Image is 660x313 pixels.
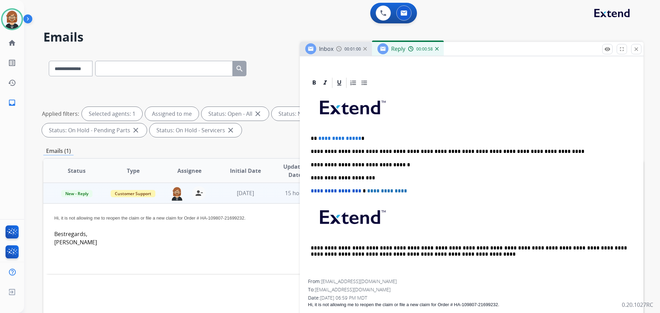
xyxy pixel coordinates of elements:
[359,78,370,88] div: Bullet List
[111,190,155,197] span: Customer Support
[170,186,184,201] img: agent-avatar
[8,59,16,67] mat-icon: list_alt
[237,189,254,197] span: [DATE]
[201,107,269,121] div: Status: Open - All
[308,294,635,301] div: Date:
[127,167,140,175] span: Type
[82,107,142,121] div: Selected agents: 1
[227,126,235,134] mat-icon: close
[68,167,86,175] span: Status
[391,45,405,53] span: Reply
[315,286,390,293] span: [EMAIL_ADDRESS][DOMAIN_NAME]
[285,189,319,197] span: 15 hours ago
[308,286,635,293] div: To:
[279,163,311,179] span: Updated Date
[619,46,625,52] mat-icon: fullscreen
[43,30,643,44] h2: Emails
[309,78,319,88] div: Bold
[334,78,344,88] div: Underline
[416,46,433,52] span: 00:00:58
[8,79,16,87] mat-icon: history
[177,167,201,175] span: Assignee
[254,110,262,118] mat-icon: close
[54,238,97,246] font: [PERSON_NAME]
[42,123,147,137] div: Status: On Hold - Pending Parts
[633,46,639,52] mat-icon: close
[235,65,244,73] mat-icon: search
[145,107,199,121] div: Assigned to me
[195,189,203,197] mat-icon: person_remove
[8,99,16,107] mat-icon: inbox
[8,39,16,47] mat-icon: home
[61,190,92,197] span: New - Reply
[308,301,635,308] div: Hi, it is not allowing me to reopen the claim or file a new claim for Order # HA-109807-21699232.
[230,167,261,175] span: Initial Date
[308,278,635,285] div: From:
[54,215,520,222] div: Hi, it is not allowing me to reopen the claim or file a new claim for Order # HA-109807-21699232.
[54,230,66,238] span: Best
[319,45,333,53] span: Inbox
[132,126,140,134] mat-icon: close
[2,10,22,29] img: avatar
[344,46,361,52] span: 00:01:00
[321,278,397,284] span: [EMAIL_ADDRESS][DOMAIN_NAME]
[43,147,74,155] p: Emails (1)
[622,301,653,309] p: 0.20.1027RC
[320,294,367,301] span: [DATE] 06:59 PM MDT
[42,110,79,118] p: Applied filters:
[604,46,610,52] mat-icon: remove_red_eye
[320,78,330,88] div: Italic
[272,107,344,121] div: Status: New - Initial
[54,230,87,238] font: regards,
[150,123,242,137] div: Status: On Hold - Servicers
[348,78,359,88] div: Ordered List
